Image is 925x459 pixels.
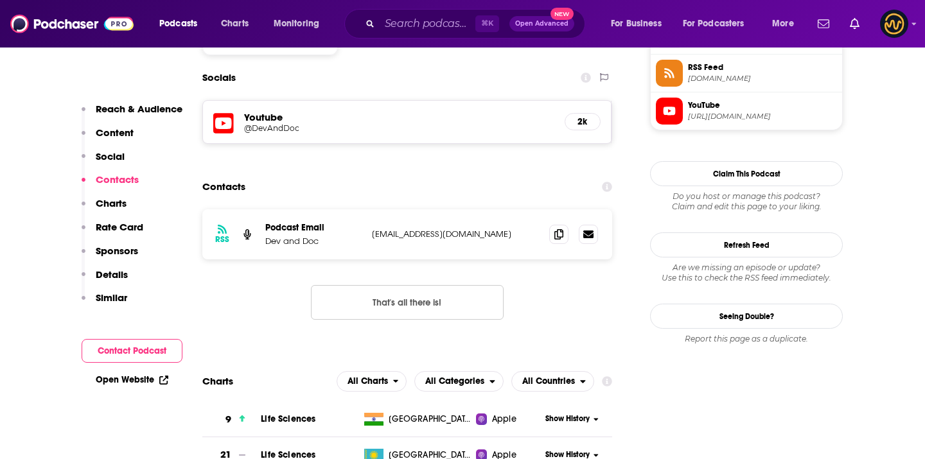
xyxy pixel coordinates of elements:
span: YouTube [688,100,837,111]
button: Open AdvancedNew [509,16,574,31]
button: Similar [82,291,127,315]
span: ⌘ K [475,15,499,32]
span: RSS Feed [688,62,837,73]
p: Sponsors [96,245,138,257]
a: Life Sciences [261,413,315,424]
button: open menu [602,13,678,34]
h5: 2k [576,116,590,127]
span: All Categories [425,377,484,386]
img: User Profile [880,10,908,38]
button: open menu [337,371,407,392]
h2: Socials [202,65,236,90]
span: Apple [492,413,516,426]
button: open menu [150,13,214,34]
span: https://www.youtube.com/@DevAndDoc [688,112,837,121]
h3: RSS [215,234,229,245]
a: Seeing Double? [650,304,843,329]
a: Show notifications dropdown [845,13,865,35]
p: Contacts [96,173,139,186]
div: Report this page as a duplicate. [650,334,843,344]
p: Reach & Audience [96,103,182,115]
span: anchor.fm [688,74,837,83]
p: Dev and Doc [265,236,362,247]
button: Reach & Audience [82,103,182,126]
span: Podcasts [159,15,197,33]
button: open menu [265,13,336,34]
input: Search podcasts, credits, & more... [380,13,475,34]
h5: Youtube [244,111,554,123]
button: Contacts [82,173,139,197]
h2: Countries [511,371,594,392]
h2: Platforms [337,371,407,392]
span: For Podcasters [683,15,744,33]
h5: @DevAndDoc [244,123,450,133]
a: Apple [476,413,541,426]
a: Show notifications dropdown [813,13,834,35]
div: Are we missing an episode or update? Use this to check the RSS feed immediately. [650,263,843,283]
button: Show History [542,413,603,424]
button: Content [82,126,134,150]
img: Podchaser - Follow, Share and Rate Podcasts [10,12,134,36]
p: Social [96,150,125,162]
p: Content [96,126,134,139]
span: New [551,8,574,20]
p: Details [96,268,128,281]
p: Charts [96,197,127,209]
p: Similar [96,291,127,304]
button: Refresh Feed [650,232,843,257]
p: [EMAIL_ADDRESS][DOMAIN_NAME] [372,229,539,239]
button: open menu [763,13,810,34]
button: open menu [414,371,504,392]
div: Search podcasts, credits, & more... [357,9,597,39]
button: Claim This Podcast [650,161,843,186]
a: RSS Feed[DOMAIN_NAME] [656,60,837,87]
h2: Charts [202,375,233,387]
button: Rate Card [82,221,143,245]
button: Details [82,268,128,292]
button: open menu [674,13,763,34]
a: [GEOGRAPHIC_DATA] [359,413,477,426]
h2: Categories [414,371,504,392]
button: Sponsors [82,245,138,268]
span: Monitoring [274,15,319,33]
a: Open Website [96,374,168,385]
span: Show History [545,413,590,424]
span: Open Advanced [515,21,568,27]
span: Charts [221,15,249,33]
button: Charts [82,197,127,221]
a: YouTube[URL][DOMAIN_NAME] [656,98,837,125]
h2: Contacts [202,175,245,199]
button: Show profile menu [880,10,908,38]
a: @DevAndDoc [244,123,554,133]
p: Podcast Email [265,222,362,233]
span: Do you host or manage this podcast? [650,191,843,202]
div: Claim and edit this page to your liking. [650,191,843,212]
button: Contact Podcast [82,339,182,363]
span: More [772,15,794,33]
a: 9 [202,402,261,437]
h3: 9 [225,412,231,427]
button: Nothing here. [311,285,504,320]
button: open menu [511,371,594,392]
p: Rate Card [96,221,143,233]
span: For Business [611,15,662,33]
span: Logged in as LowerStreet [880,10,908,38]
span: All Countries [522,377,575,386]
a: Charts [213,13,256,34]
button: Social [82,150,125,174]
span: India [389,413,472,426]
span: All Charts [348,377,388,386]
